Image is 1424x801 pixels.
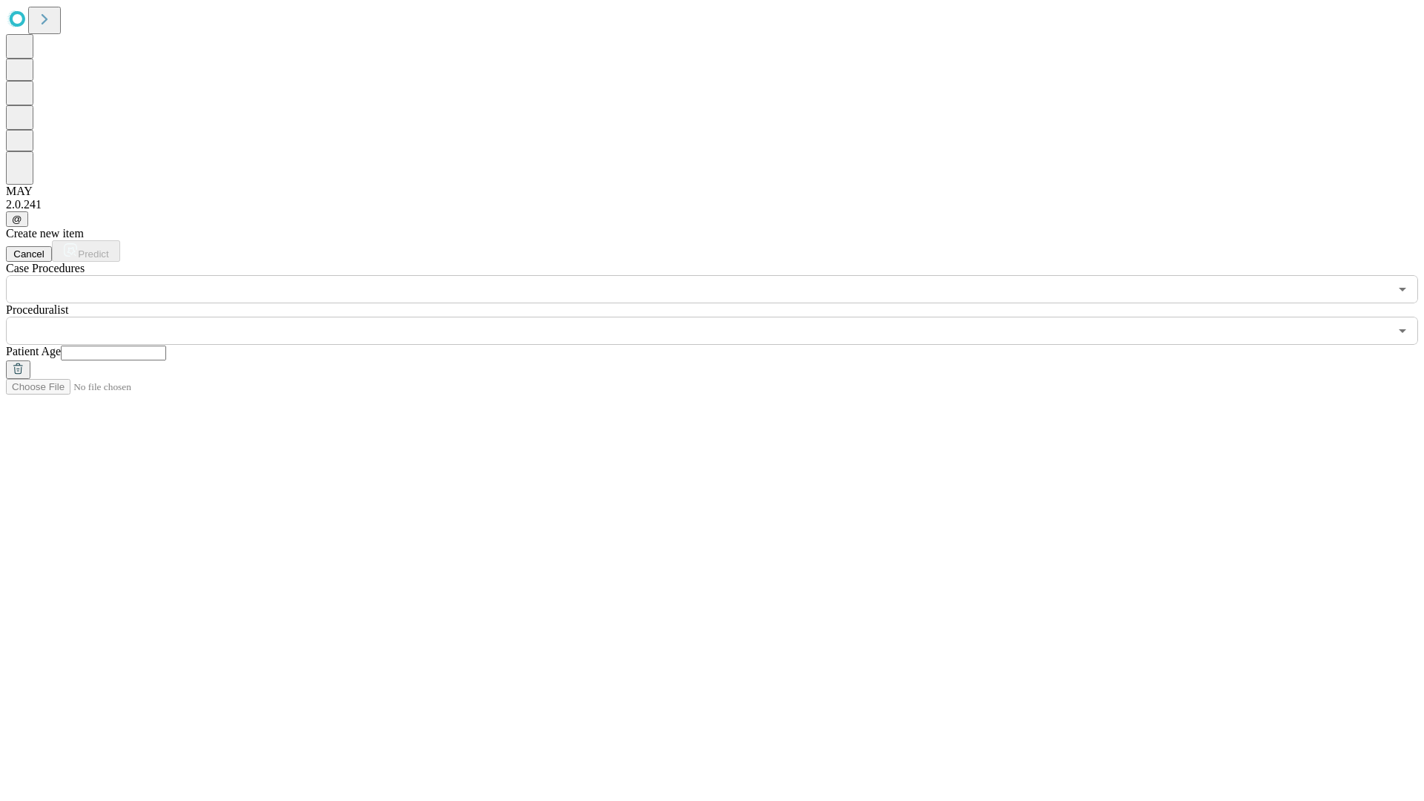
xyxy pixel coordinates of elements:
[6,246,52,262] button: Cancel
[6,227,84,240] span: Create new item
[6,211,28,227] button: @
[6,345,61,357] span: Patient Age
[6,185,1418,198] div: MAY
[12,214,22,225] span: @
[13,248,44,260] span: Cancel
[6,198,1418,211] div: 2.0.241
[78,248,108,260] span: Predict
[52,240,120,262] button: Predict
[1392,279,1413,300] button: Open
[1392,320,1413,341] button: Open
[6,303,68,316] span: Proceduralist
[6,262,85,274] span: Scheduled Procedure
